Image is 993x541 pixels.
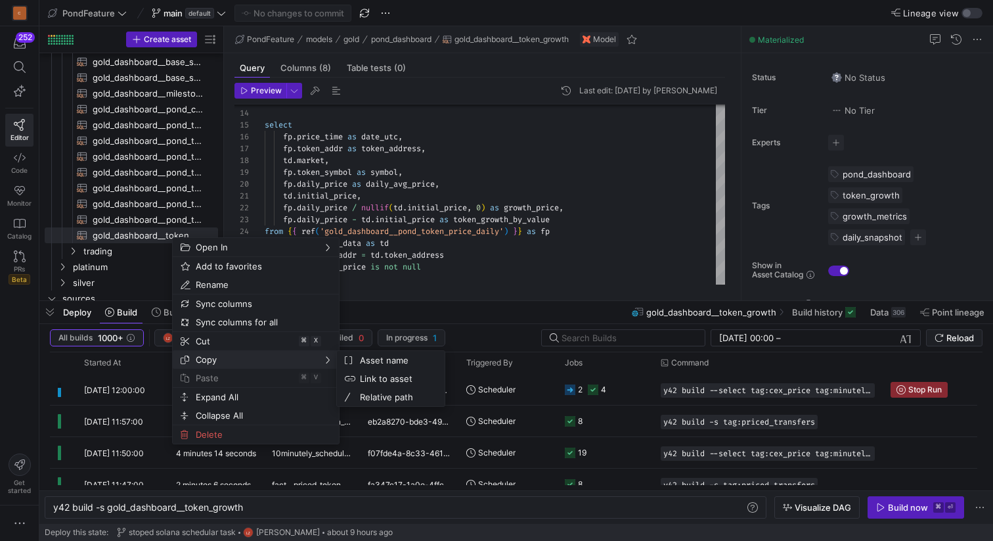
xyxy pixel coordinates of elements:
[352,179,361,189] span: as
[831,105,875,116] span: No Tier
[164,8,183,18] span: main
[234,154,249,166] div: 18
[283,155,292,166] span: td
[99,301,143,323] button: Build
[454,35,569,44] span: gold_dashboard__token_growth
[891,382,948,398] button: Stop Run
[45,149,218,164] div: Press SPACE to select this row.
[398,167,403,177] span: ,
[7,199,32,207] span: Monitor
[45,133,218,149] a: gold_dashboard__pond_token_delisting_metric_daily​​​​​​​​​​
[752,73,818,82] span: Status
[176,480,251,490] y42-duration: 2 minutes 6 seconds
[288,226,292,237] span: {
[481,202,485,213] span: )
[234,107,249,119] div: 14
[98,333,123,343] span: 1000+
[45,101,218,117] a: gold_dashboard__pond_contract_launch_times​​​​​​​​​​
[433,333,437,343] span: 1
[5,32,33,55] button: 252
[190,406,299,425] span: Collapse All
[292,214,297,225] span: .
[518,226,522,237] span: }
[758,35,804,45] span: Materialized
[84,385,145,395] span: [DATE] 12:00:00
[752,261,803,279] span: Show in Asset Catalog
[864,301,912,323] button: Data306
[663,386,872,395] span: y42 build --select tag:cex_price tag:minutely_schedular_node
[843,211,907,222] span: growth_metrics
[828,69,889,86] button: No statusNo Status
[234,190,249,202] div: 21
[870,307,889,318] span: Data
[154,329,232,346] button: LZMy builds4
[319,64,331,72] span: (8)
[5,245,33,290] a: PRsBeta
[45,54,218,70] a: gold_dashboard__base_sniper_revenue_calculations​​​​​​​​​​
[93,133,203,149] span: gold_dashboard__pond_token_delisting_metric_daily​​​​​​​​​​
[234,119,249,131] div: 15
[283,214,292,225] span: fp
[84,358,121,367] span: Started At
[45,54,218,70] div: Press SPACE to select this row.
[297,202,347,213] span: daily_price
[393,202,403,213] span: td
[663,481,815,490] span: y42 build -s tag:priced_transfers
[752,106,818,115] span: Tier
[265,226,283,237] span: from
[435,179,439,189] span: ,
[45,259,218,275] div: Press SPACE to select this row.
[172,237,340,444] div: Context Menu
[389,202,393,213] span: (
[831,72,885,83] span: No Status
[5,114,33,147] a: Editor
[370,262,380,272] span: is
[368,32,435,47] button: pond_dashboard
[366,179,435,189] span: daily_avg_price
[578,469,583,500] div: 8
[126,32,197,47] button: Create asset
[93,228,203,243] span: gold_dashboard__token_growth​​​​​​​​​​
[421,143,426,154] span: ,
[73,275,216,291] span: silver
[783,333,870,343] input: End datetime
[352,202,357,213] span: /
[117,307,137,318] span: Build
[926,329,982,346] button: Reload
[45,164,218,180] div: Press SPACE to select this row.
[297,155,324,166] span: market
[843,232,902,243] span: daily_snapshot
[579,86,717,95] div: Last edit: [DATE] by [PERSON_NAME]
[823,295,954,312] button: FEATURE_DB / y42_pondfeature_main / GOLD_DASHBOARD__TOKEN_GROWTH
[370,250,380,260] span: td
[234,225,249,237] div: 24
[671,358,709,367] span: Command
[303,32,336,47] button: models
[272,469,352,500] span: fact__priced_token_transfers
[7,232,32,240] span: Catalog
[357,191,361,201] span: ,
[314,374,318,382] span: V
[361,250,366,260] span: =
[190,332,299,350] span: Cut
[327,528,393,537] span: about 9 hours ago
[93,86,203,101] span: gold_dashboard__milestone_unlock_gaps​​​​​​​​​​
[946,333,974,343] span: Reload
[234,143,249,154] div: 17
[306,35,332,44] span: models
[343,35,359,44] span: gold
[504,202,559,213] span: growth_price
[370,214,375,225] span: .
[336,350,445,407] div: SubMenu
[843,169,911,179] span: pond_dashboard
[163,333,173,343] div: LZ
[84,448,144,458] span: [DATE] 11:50:00
[467,202,472,213] span: ,
[45,70,218,85] div: Press SPACE to select this row.
[347,64,406,72] span: Table tests
[646,307,776,318] span: gold_dashboard__token_growth
[45,528,108,537] span: Deploy this state:
[601,374,606,405] div: 4
[93,197,203,212] span: gold_dashboard__pond_token_launch_deposits​​​​​​​​​​
[176,448,256,458] y42-duration: 4 minutes 14 seconds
